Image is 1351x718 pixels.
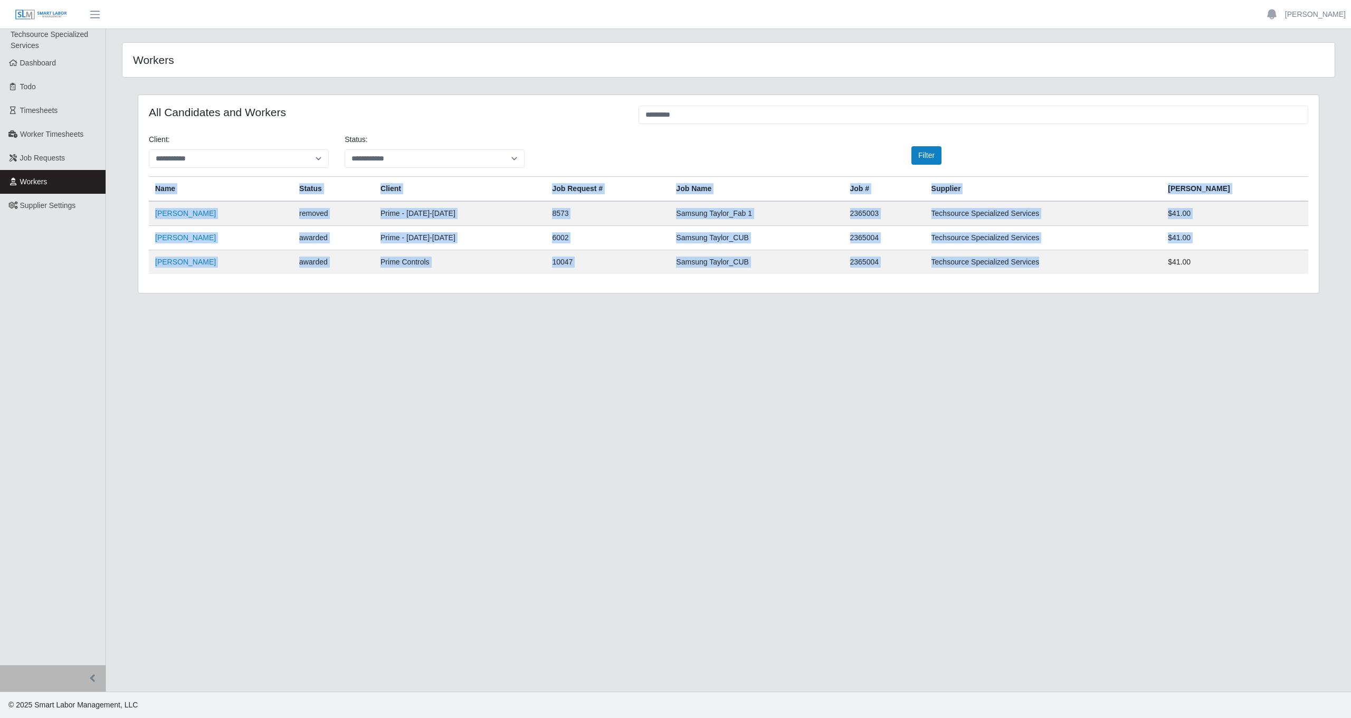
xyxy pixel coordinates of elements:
[844,201,925,226] td: 2365003
[670,226,843,250] td: Samsung Taylor_CUB
[293,226,374,250] td: awarded
[20,82,36,91] span: Todo
[374,226,546,250] td: Prime - [DATE]-[DATE]
[670,250,843,275] td: Samsung Taylor_CUB
[11,30,88,50] span: Techsource Specialized Services
[293,177,374,202] th: Status
[925,177,1162,202] th: Supplier
[670,177,843,202] th: Job Name
[149,106,623,119] h4: All Candidates and Workers
[20,177,47,186] span: Workers
[844,226,925,250] td: 2365004
[1162,177,1308,202] th: [PERSON_NAME]
[20,154,65,162] span: Job Requests
[374,201,546,226] td: Prime - [DATE]-[DATE]
[546,201,670,226] td: 8573
[15,9,68,21] img: SLM Logo
[911,146,941,165] button: Filter
[345,134,368,145] label: Status:
[1162,226,1308,250] td: $41.00
[20,106,58,115] span: Timesheets
[155,209,216,218] a: [PERSON_NAME]
[293,250,374,275] td: awarded
[293,201,374,226] td: removed
[149,177,293,202] th: Name
[925,250,1162,275] td: Techsource Specialized Services
[8,701,138,709] span: © 2025 Smart Labor Management, LLC
[20,130,83,138] span: Worker Timesheets
[546,177,670,202] th: Job Request #
[1162,201,1308,226] td: $41.00
[546,250,670,275] td: 10047
[155,258,216,266] a: [PERSON_NAME]
[20,201,76,210] span: Supplier Settings
[925,226,1162,250] td: Techsource Specialized Services
[374,177,546,202] th: Client
[670,201,843,226] td: Samsung Taylor_Fab 1
[925,201,1162,226] td: Techsource Specialized Services
[133,53,620,67] h4: Workers
[844,177,925,202] th: Job #
[1285,9,1346,20] a: [PERSON_NAME]
[155,233,216,242] a: [PERSON_NAME]
[546,226,670,250] td: 6002
[374,250,546,275] td: Prime Controls
[1162,250,1308,275] td: $41.00
[20,59,56,67] span: Dashboard
[844,250,925,275] td: 2365004
[149,134,170,145] label: Client:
